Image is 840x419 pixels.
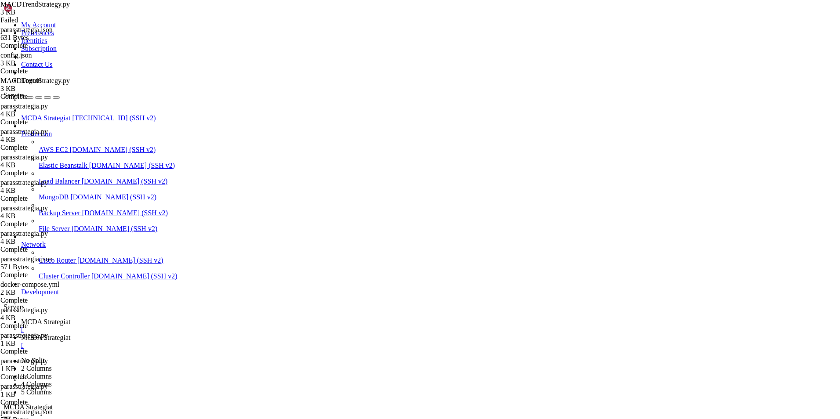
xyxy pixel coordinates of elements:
div: Complete [0,118,84,126]
x-row: [DATE] 12:28:13,643 - freqtrade.data.history.datahandlers.idatahandler - INFO - Price jump in SOL... [4,130,726,138]
span: parasstrategia.py [0,153,84,169]
div: Complete [0,169,84,177]
div: Complete [0,246,84,253]
x-row: [DATE] 12:28:13,442 - freqtrade.resolvers.iresolver - INFO - Using resolved hyperoptloss SharpeHy... [4,43,726,51]
div: Complete [0,144,84,152]
div: Complete [0,398,84,406]
x-row: [DATE] 12:28:13,624 - freqtrade.data.converter.converter - INFO - Missing data fillup for XRP/USD... [4,122,726,130]
span: parasstrategia.py [0,179,48,186]
x-row: [DATE] 12:28:13,499 - freqtrade.data.converter.converter - INFO - Missing data fillup for BTC/USD... [4,83,726,90]
span: parasstrategia.py [0,332,84,347]
x-row: [DATE] 12:28:13,605 - freqtrade.data.history.datahandlers.idatahandler - INFO - Price jump in XRP... [4,114,726,122]
span: │ * Best │ 1/200 │ 313 │ 205 107 1 65.5 │ 0.73% │ 79.968 USDC (8.00%) │ 10 days, 18:17:00 │ -2.26... [4,272,589,280]
span: parasstrategia.py [0,306,84,322]
span: MACDTrendStrategy.py [0,77,84,93]
span: parasstrategia.py [0,128,48,135]
span: MACDTrendStrategy.py [0,0,70,8]
span: ┃ Best ┃ Epoch ┃ Trades ┃ Win Draw Loss Win% ┃ Avg profit ┃ Profit ┃ Avg duration ┃ Objective ┃ M... [4,241,589,249]
x-row: [DATE] 12:28:15,370 - freqtrade.optimize.hyperopt.hyperopt - INFO - Number of parallel jobs set a... [4,177,726,185]
div: Complete [0,373,84,381]
span: MACDTrendStrategy.py [0,0,84,16]
x-row: [DATE] 12:28:13,521 - freqtrade.data.history.datahandlers.idatahandler - INFO - Price jump in ETH... [4,90,726,98]
div: 4 KB [0,314,84,322]
div: Complete [0,42,84,50]
div: 2 KB [0,289,84,296]
span: ┡━━━━━━━━╇━━━━━━━━━╇━━━━━━━━╇━━━━━━━━━━━━━━━━━━━━━━━━╇━━━━━━━━━━━━╇━━━━━━━━━━━━━━━━━━━━━━━━╇━━━━━... [4,256,589,264]
div: Complete [0,271,84,279]
span: │ Best │ 105/200 │ 405 │ 219 185 1 54.1 │ 0.53% │ 75.460 USDC (7.55%) │ 7 days, 13:08:00 │ -2.769... [4,351,589,359]
span: parasstrategia.py [0,357,48,365]
div: 4 KB [0,136,84,144]
span: parasstrategia.py [0,383,48,390]
div: 4 KB [0,161,84,169]
x-row: [DATE] 12:28:13,584 - freqtrade.data.converter.converter - INFO - Missing data fillup for BNB/USD... [4,106,726,114]
x-row: [DATE] 12:28:13,434 - freqtrade.strategy.hyper - INFO - No params for sell found, using default v... [4,27,726,35]
x-row: [DATE] 12:28:13,435 - freqtrade.strategy.hyper - INFO - No params for protection found, using def... [4,35,726,43]
x-row: Hyperopt results [4,209,726,217]
div: Complete [0,195,84,202]
x-row: [DATE] 12:28:15,370 - freqtrade.optimize.hyperopt.hyperopt - INFO - Found 2 CPU cores. Let's make... [4,170,726,177]
span: config.json [0,51,84,67]
div: 3 KB [0,85,84,93]
span: parasstrategia.py [0,383,84,398]
x-row: [DATE] 12:28:13,433 - freqtrade.strategy.hyper - INFO - Strategy Parameter(default): slope_lookba... [4,11,726,19]
div: 4 KB [0,238,84,246]
x-row: [DATE] 12:28:13,664 - freqtrade.optimize.backtesting - INFO - Loading data from [DATE] 18:00:00 u... [4,146,726,154]
span: parasstrategia.py [0,128,84,144]
div: Complete [0,296,84,304]
span: parasstrategia.json [0,408,53,415]
span: parasstrategia.py [0,230,48,237]
x-row: [DATE] 12:28:13,661 - freqtrade.data.converter.converter - INFO - Missing data fillup for SOL/USD... [4,138,726,146]
div: 1 KB [0,390,84,398]
span: │ * Best │ 6/200 │ 335 │ 214 120 1 63.9 │ 0.66% │ 77.494 USDC (7.75%) │ 9 days, 19:15:00 │ -2.396... [4,304,589,312]
x-row: [DATE] 12:28:13,445 - freqtrade.optimize.hyperopt.hyperopt_interface - INFO - Max roi table: {0: ... [4,75,726,83]
div: 4 KB [0,110,84,118]
div: 631 Bytes [0,34,84,42]
span: parasstrategia.json [0,255,84,271]
span: parasstrategia.py [0,204,84,220]
x-row: [DATE] 12:28:13,432 - freqtrade.strategy.hyper - INFO - No params for buy found, using default va... [4,4,726,11]
div: Complete [0,347,84,355]
x-row: [I [DATE] 12:28:15,373] A new study created in memory with name: no-name-76e973ef-dbff-412f-a950-... [4,193,726,201]
span: parasstrategia.py [0,357,84,373]
span: parasstrategia.py [0,179,84,195]
span: parasstrategia.json [0,26,53,33]
div: Complete [0,220,84,228]
span: parasstrategia.py [0,153,48,161]
span: │ * Best │ 5/200 │ 313 │ 205 107 1 65.5 │ 0.71% │ 77.041 USDC (7.70%) │ 10 days, 18:16:00 │ -2.29... [4,288,589,296]
div: Complete [0,67,84,75]
x-row: [DATE] 12:28:13,443 - freqtrade.optimize.hyperopt.hyperopt - INFO - Using optimizer random state:... [4,59,726,67]
x-row: [DATE] 12:28:15,430 - freqtrade.optimize.hyperopt.hyperopt - INFO - Effective number of parallel ... [4,201,726,209]
span: parasstrategia.json [0,255,53,263]
div: 1 KB [0,365,84,373]
span: parasstrategia.py [0,102,84,118]
span: parasstrategia.py [0,306,48,314]
div: 3 KB [0,8,84,16]
div: Complete [0,322,84,330]
x-row: [DATE] 12:28:13,444 - freqtrade.optimize.hyperopt.hyperopt_interface - INFO - Min roi table: {0: ... [4,67,726,75]
span: parasstrategia.py [0,102,48,110]
x-row: .py'... [4,51,726,59]
span: │ * Best │ 30/200 │ 392 │ 226 165 1 57.7 │ 0.59% │ 80.194 USDC (8.02%) │ 7 days, 20:34:00 │ -2.69... [4,336,589,343]
div: Failed [0,16,84,24]
div: Complete [0,93,84,101]
x-row: [DATE] 12:28:13,542 - freqtrade.data.converter.converter - INFO - Missing data fillup for ETH/USD... [4,98,726,106]
x-row: [DATE] 12:28:15,011 - freqtrade.optimize.hyperopt.hyperopt_optimizer - INFO - Dataload complete. ... [4,154,726,162]
div: 571 Bytes [0,263,84,271]
span: config.json [0,51,32,59]
div: 4 KB [0,212,84,220]
div: 4 KB [0,187,84,195]
span: parasstrategia.py [0,204,48,212]
span: │ * Best │ 18/200 │ 359 │ 220 138 1 61.3 │ 0.63% │ 78.915 USDC (7.89%) │ 8 days, 20:50:00 │ -2.51... [4,320,589,328]
span: docker-compose.yml [0,281,84,296]
x-row: [DATE] 12:28:15,063 - freqtrade.optimize.hyperopt.hyperopt_optimizer - INFO - Hyperopting with da... [4,162,726,170]
span: parasstrategia.json [0,26,84,42]
span: docker-compose.yml [0,281,59,288]
span: parasstrategia.py [0,332,48,339]
div: 1 KB [0,340,84,347]
x-row: [DATE] 12:28:15,372 - freqtrade.optimize.hyperopt.hyperopt_optimizer - INFO - Using optuna sample... [4,185,726,193]
x-row: [DATE] 12:28:13,433 - freqtrade.strategy.hyper - INFO - Strategy Parameter(default): slope_thresh... [4,19,726,27]
span: parasstrategia.py [0,230,84,246]
div: 3 KB [0,59,84,67]
span: MACDTrendStrategy.py [0,77,70,84]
